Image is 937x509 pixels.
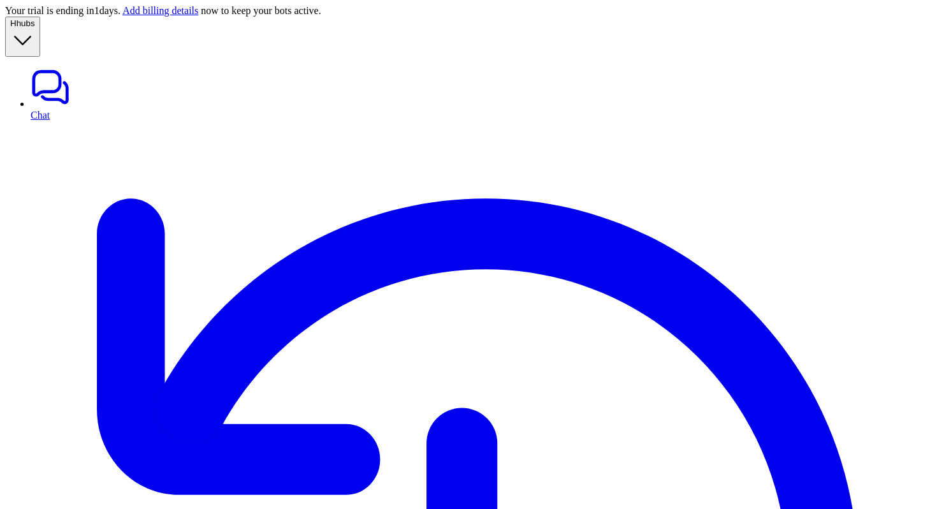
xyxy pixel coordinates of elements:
[31,67,932,121] a: Chat
[17,18,35,28] span: hubs
[5,5,932,17] div: Your trial is ending in 1 days. now to keep your bots active.
[5,17,40,57] button: Hhubs
[10,18,17,28] span: H
[122,5,198,16] a: Add billing details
